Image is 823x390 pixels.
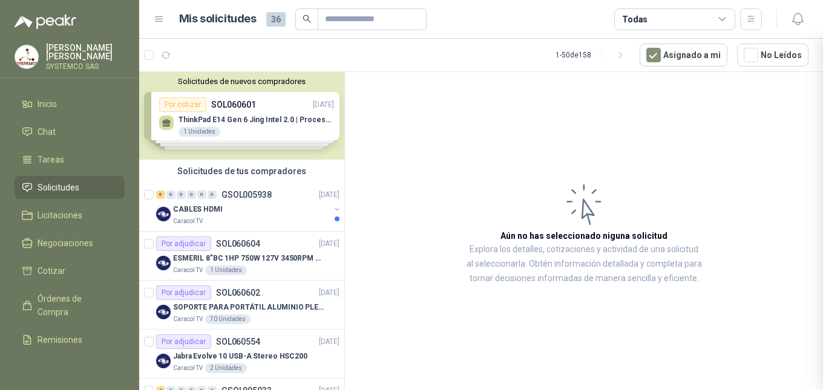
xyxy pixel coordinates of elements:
span: Remisiones [38,333,82,346]
a: Tareas [15,148,125,171]
img: Logo peakr [15,15,76,29]
span: Negociaciones [38,236,93,250]
span: Licitaciones [38,209,82,222]
a: Inicio [15,93,125,115]
a: Configuración [15,356,125,379]
span: Tareas [38,153,64,166]
a: Órdenes de Compra [15,287,125,323]
span: 36 [266,12,286,27]
span: Solicitudes [38,181,79,194]
a: Chat [15,120,125,143]
a: Licitaciones [15,204,125,227]
span: search [303,15,311,23]
span: Cotizar [38,264,65,278]
div: Todas [622,13,648,26]
span: Chat [38,125,56,138]
a: Cotizar [15,259,125,282]
a: Negociaciones [15,232,125,255]
img: Company Logo [15,45,38,68]
a: Solicitudes [15,176,125,199]
h1: Mis solicitudes [179,10,257,28]
span: Inicio [38,97,57,111]
a: Remisiones [15,328,125,351]
p: [PERSON_NAME] [PERSON_NAME] [46,44,125,60]
p: SYSTEMCO SAS [46,63,125,70]
span: Órdenes de Compra [38,292,113,319]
